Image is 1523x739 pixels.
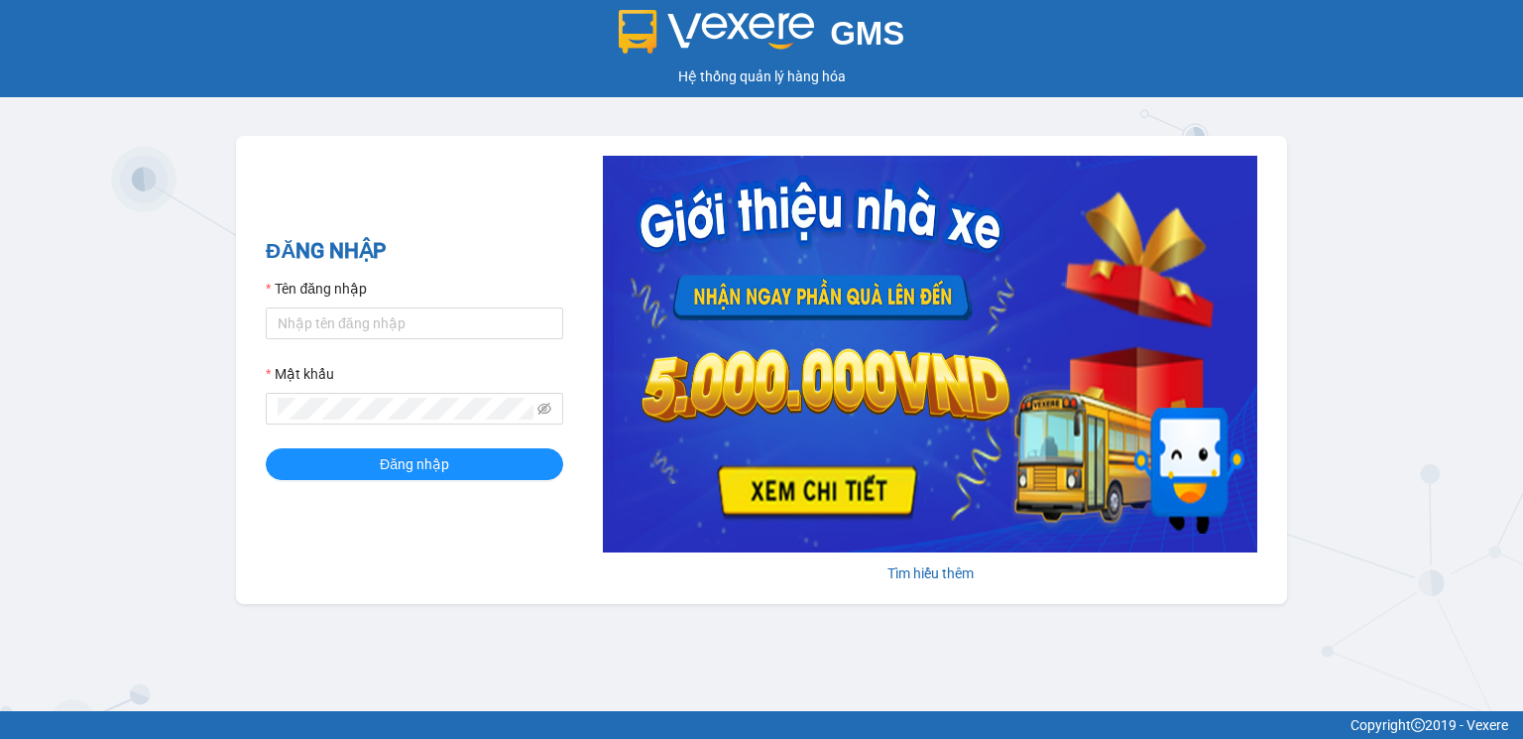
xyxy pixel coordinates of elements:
[537,402,551,416] span: eye-invisible
[266,448,563,480] button: Đăng nhập
[278,398,533,420] input: Mật khẩu
[266,278,367,300] label: Tên đăng nhập
[5,65,1518,87] div: Hệ thống quản lý hàng hóa
[266,308,563,339] input: Tên đăng nhập
[15,714,1508,736] div: Copyright 2019 - Vexere
[266,235,563,268] h2: ĐĂNG NHẬP
[619,30,905,46] a: GMS
[603,562,1257,584] div: Tìm hiểu thêm
[830,15,904,52] span: GMS
[619,10,815,54] img: logo 2
[1411,718,1425,732] span: copyright
[603,156,1257,553] img: banner-0
[380,453,449,475] span: Đăng nhập
[266,363,334,385] label: Mật khẩu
